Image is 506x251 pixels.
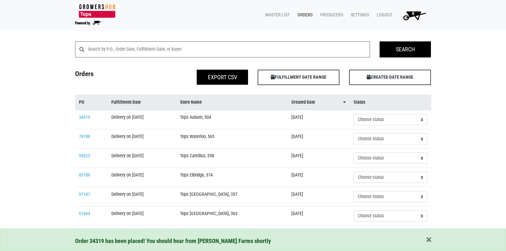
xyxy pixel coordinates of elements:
input: Search by P.O., Order Date, Fulfillment Date, or Buyer [88,41,370,57]
td: Tops [GEOGRAPHIC_DATA], 363 [176,206,288,226]
a: 97187 [79,192,90,197]
button: Export CSV [197,70,248,85]
td: Tops Camillus, 358 [176,149,288,168]
span: Status [354,99,365,106]
a: Master List [260,9,292,21]
h4: Orders [70,70,162,82]
td: Delivery on [DATE] [107,187,176,206]
td: Delivery on [DATE] [107,149,176,168]
img: Cart [400,9,429,22]
td: Delivery on [DATE] [107,168,176,187]
span: Created Date [291,99,315,106]
a: 0 [395,9,431,22]
img: Powered by Big Wheelbarrow [75,21,102,25]
a: PO [79,99,104,106]
td: [DATE] [287,110,350,129]
td: Delivery on [DATE] [107,226,176,245]
td: Delivery on [DATE] [107,129,176,149]
td: [DATE] [287,187,350,206]
span: 0 [412,11,414,16]
td: Tops Elbridge, 374 [176,168,288,187]
td: Tops Waterloo, 565 [176,129,288,149]
a: Logout [372,9,395,21]
a: Producers [315,9,346,21]
a: 83789 [79,172,90,178]
span: Fulfillment Date [111,99,141,106]
a: Orders [292,9,315,21]
td: [DATE] [287,149,350,168]
div: Order 34319 has been placed! You should hear from [PERSON_NAME] Farms shortly [75,237,431,246]
td: Tops Auburn, 504 [176,110,288,129]
td: [DATE] [287,129,350,149]
img: 279edf242af8f9d49a69d9d2afa010fb.png [75,4,120,18]
a: 34319 [79,115,90,120]
td: Tops [GEOGRAPHIC_DATA], 357 [176,187,288,206]
td: [DATE] [287,206,350,226]
span: Store Name [180,99,202,106]
td: Delivery on [DATE] [107,206,176,226]
td: [DATE] [287,168,350,187]
a: Created Date [291,99,346,106]
a: 95623 [79,153,90,159]
a: 78788 [79,134,90,139]
a: Status [354,99,427,106]
span: CREATED DATE RANGE [349,70,431,85]
span: PO [79,99,84,106]
a: Fulfillment Date [111,99,172,106]
td: Delivery on [DATE] [107,110,176,129]
a: Settings [346,9,372,21]
td: Tops [GEOGRAPHIC_DATA], 362 [176,226,288,245]
a: 61664 [79,211,90,216]
span: FULFILLMENT DATE RANGE [258,70,339,85]
input: Search [380,41,431,57]
a: Store Name [180,99,284,106]
td: [DATE] [287,226,350,245]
